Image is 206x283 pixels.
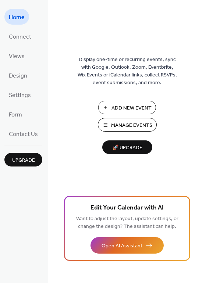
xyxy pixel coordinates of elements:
[90,203,164,213] span: Edit Your Calendar with AI
[4,9,29,25] a: Home
[76,214,178,232] span: Want to adjust the layout, update settings, or change the design? The assistant can help.
[102,140,152,154] button: 🚀 Upgrade
[9,109,22,121] span: Form
[107,143,148,153] span: 🚀 Upgrade
[9,31,31,43] span: Connect
[4,48,29,64] a: Views
[9,70,27,82] span: Design
[4,126,42,141] a: Contact Us
[4,153,42,166] button: Upgrade
[9,90,31,101] span: Settings
[12,157,35,164] span: Upgrade
[111,122,152,129] span: Manage Events
[111,104,152,112] span: Add New Event
[90,237,164,254] button: Open AI Assistant
[9,51,25,62] span: Views
[4,67,32,83] a: Design
[4,106,26,122] a: Form
[98,118,157,132] button: Manage Events
[102,242,142,250] span: Open AI Assistant
[4,28,36,44] a: Connect
[9,12,25,23] span: Home
[4,87,35,103] a: Settings
[9,129,38,140] span: Contact Us
[98,101,156,114] button: Add New Event
[78,56,177,87] span: Display one-time or recurring events, sync with Google, Outlook, Zoom, Eventbrite, Wix Events or ...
